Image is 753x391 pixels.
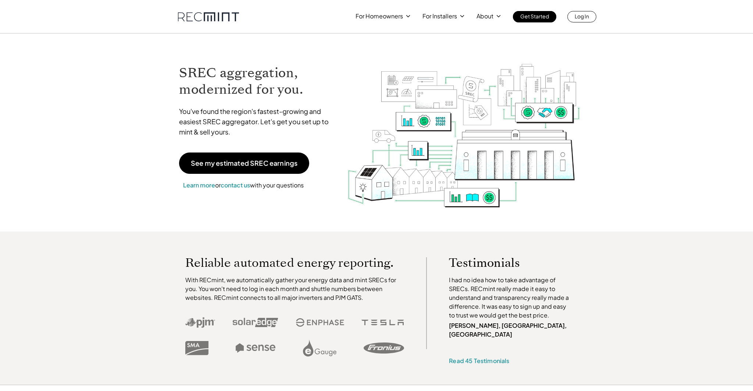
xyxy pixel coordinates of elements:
a: Read 45 Testimonials [449,357,509,365]
p: [PERSON_NAME], [GEOGRAPHIC_DATA], [GEOGRAPHIC_DATA] [449,321,572,339]
a: See my estimated SREC earnings [179,153,309,174]
p: Reliable automated energy reporting. [185,257,404,268]
p: You've found the region's fastest-growing and easiest SREC aggregator. Let's get you set up to mi... [179,106,336,137]
h1: SREC aggregation, modernized for you. [179,65,336,98]
p: Testimonials [449,257,558,268]
p: About [477,11,493,21]
p: For Homeowners [356,11,403,21]
p: For Installers [422,11,457,21]
p: I had no idea how to take advantage of SRECs. RECmint really made it easy to understand and trans... [449,276,572,320]
a: Get Started [513,11,556,22]
p: With RECmint, we automatically gather your energy data and mint SRECs for you. You won't need to ... [185,276,404,302]
a: contact us [221,181,250,189]
a: Log In [567,11,596,22]
p: See my estimated SREC earnings [191,160,297,166]
p: or with your questions [179,180,308,190]
img: RECmint value cycle [347,44,581,209]
p: Log In [575,11,589,21]
a: Learn more [183,181,215,189]
p: Get Started [520,11,549,21]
